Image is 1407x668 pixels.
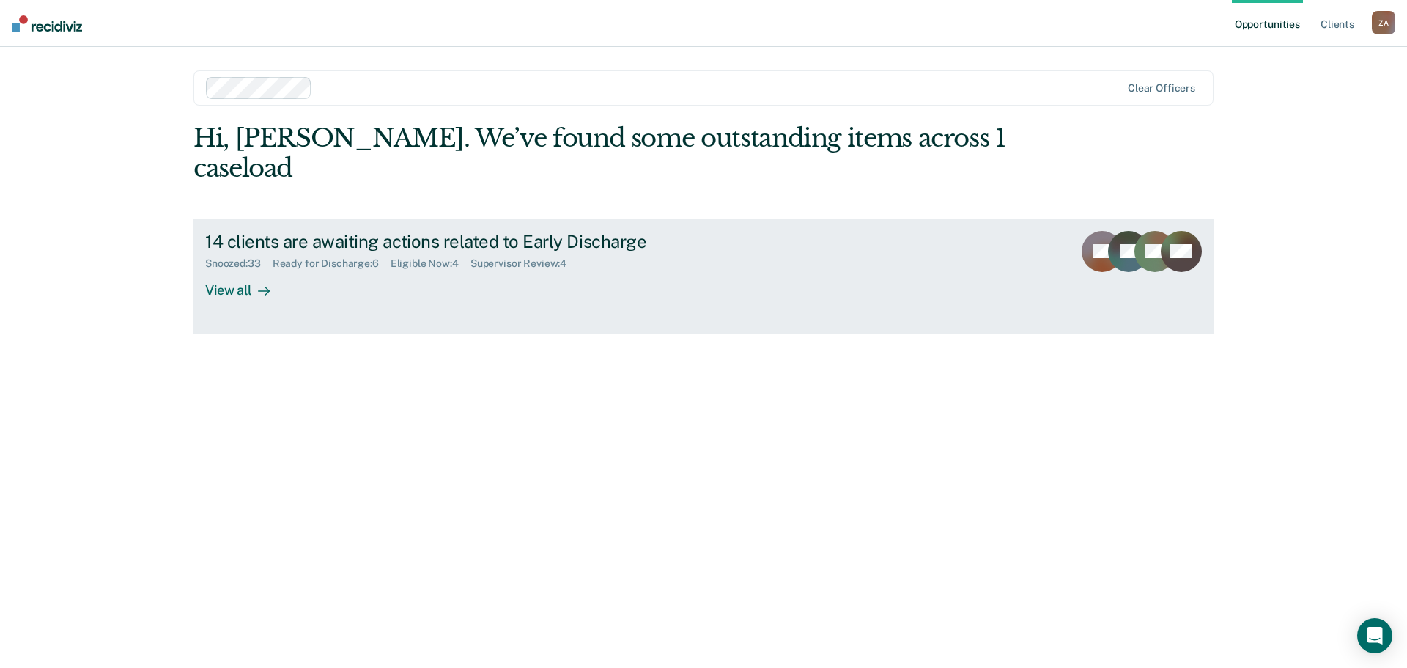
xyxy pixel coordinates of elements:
[205,231,720,252] div: 14 clients are awaiting actions related to Early Discharge
[391,257,470,270] div: Eligible Now : 4
[205,270,287,298] div: View all
[12,15,82,32] img: Recidiviz
[1372,11,1395,34] button: ZA
[470,257,578,270] div: Supervisor Review : 4
[1357,618,1392,653] div: Open Intercom Messenger
[1372,11,1395,34] div: Z A
[1128,82,1195,95] div: Clear officers
[205,257,273,270] div: Snoozed : 33
[193,219,1214,334] a: 14 clients are awaiting actions related to Early DischargeSnoozed:33Ready for Discharge:6Eligible...
[273,257,391,270] div: Ready for Discharge : 6
[193,123,1010,183] div: Hi, [PERSON_NAME]. We’ve found some outstanding items across 1 caseload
